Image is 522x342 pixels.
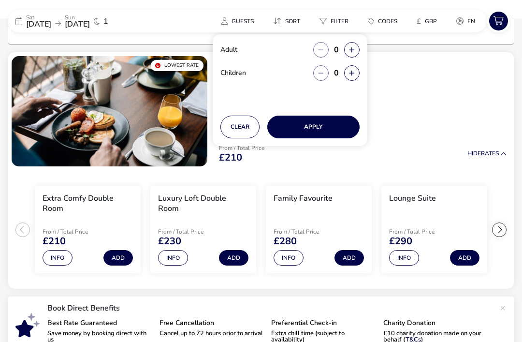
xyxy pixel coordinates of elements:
[65,19,90,30] span: [DATE]
[43,237,66,246] span: £210
[159,320,264,327] p: Free Cancellation
[285,17,300,25] span: Sort
[425,17,437,25] span: GBP
[274,229,342,235] p: From / Total Price
[312,14,360,28] naf-pibe-menu-bar-item: Filter
[158,237,181,246] span: £230
[219,153,242,163] span: £210
[219,145,264,151] p: From / Total Price
[378,17,397,25] span: Codes
[274,193,333,204] h3: Family Favourite
[26,19,51,30] span: [DATE]
[214,14,265,28] naf-pibe-menu-bar-item: Guests
[267,116,360,138] button: Apply
[467,17,475,25] span: en
[274,250,304,266] button: Info
[211,52,514,129] div: Bed & Breakfast1 night B&B | Best available rateIncludes Breakfast
[417,16,421,26] i: £
[158,250,188,266] button: Info
[47,304,495,312] p: Book Direct Benefits
[389,250,419,266] button: Info
[8,10,153,32] div: Sat[DATE]Sun[DATE]1
[360,14,405,28] button: Codes
[65,15,90,20] p: Sun
[158,229,227,235] p: From / Total Price
[334,250,364,266] button: Add
[103,250,133,266] button: Add
[409,14,449,28] naf-pibe-menu-bar-item: £GBP
[12,56,207,166] swiper-slide: 1 / 1
[220,70,254,76] label: Children
[265,14,308,28] button: Sort
[43,193,133,214] h3: Extra Comfy Double Room
[220,116,260,138] button: Clear
[377,182,492,278] swiper-slide: 4 / 5
[467,149,481,157] span: Hide
[449,14,487,28] naf-pibe-menu-bar-item: en
[151,60,203,71] div: Lowest Rate
[30,182,145,278] swiper-slide: 1 / 5
[158,193,248,214] h3: Luxury Loft Double Room
[389,229,458,235] p: From / Total Price
[271,320,376,327] p: Preferential Check-in
[159,330,264,337] p: Cancel up to 72 hours prior to arrival
[450,250,479,266] button: Add
[43,229,111,235] p: From / Total Price
[389,237,412,246] span: £290
[103,17,108,25] span: 1
[360,14,409,28] naf-pibe-menu-bar-item: Codes
[47,320,152,327] p: Best Rate Guaranteed
[467,150,507,157] button: HideRates
[274,237,297,246] span: £280
[145,182,261,278] swiper-slide: 2 / 5
[214,14,261,28] button: Guests
[26,15,51,20] p: Sat
[261,182,377,278] swiper-slide: 3 / 5
[331,17,348,25] span: Filter
[409,14,445,28] button: £GBP
[219,250,248,266] button: Add
[449,14,483,28] button: en
[43,250,72,266] button: Info
[389,193,436,204] h3: Lounge Suite
[312,14,356,28] button: Filter
[383,320,488,327] p: Charity Donation
[265,14,312,28] naf-pibe-menu-bar-item: Sort
[232,17,254,25] span: Guests
[220,46,245,53] label: Adult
